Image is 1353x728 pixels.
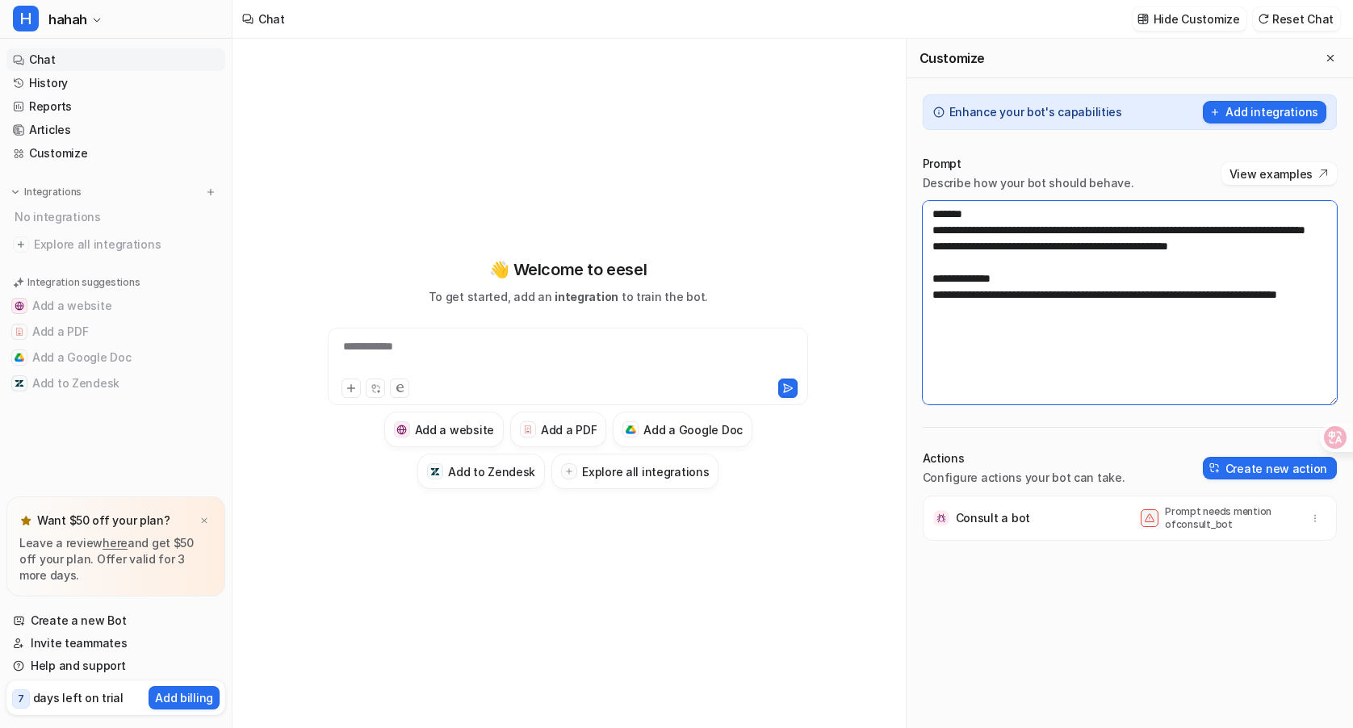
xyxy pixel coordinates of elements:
img: Add a Google Doc [626,425,636,435]
button: Add integrations [1203,101,1326,123]
img: reset [1258,13,1269,25]
img: Add a Google Doc [15,353,24,362]
p: Actions [923,450,1125,467]
p: Consult a bot [956,510,1030,526]
p: To get started, add an to train the bot. [429,288,708,305]
button: Reset Chat [1253,7,1340,31]
p: Configure actions your bot can take. [923,470,1125,486]
span: hahah [48,8,87,31]
button: Add a Google DocAdd a Google Doc [613,412,752,447]
p: Integration suggestions [27,275,140,290]
button: Explore all integrations [551,454,718,489]
div: No integrations [10,203,225,230]
img: customize [1137,13,1149,25]
img: create-action-icon.svg [1209,462,1221,474]
button: Close flyout [1321,48,1340,68]
a: Articles [6,119,225,141]
button: Create new action [1203,457,1337,479]
p: Integrations [24,186,82,199]
button: Add billing [149,686,220,709]
a: Invite teammates [6,632,225,655]
img: expand menu [10,186,21,198]
p: Leave a review and get $50 off your plan. Offer valid for 3 more days. [19,535,212,584]
a: Help and support [6,655,225,677]
button: Integrations [6,184,86,200]
h3: Add to Zendesk [448,463,535,480]
div: Chat [258,10,285,27]
img: explore all integrations [13,236,29,253]
img: star [19,514,32,527]
button: Add a Google DocAdd a Google Doc [6,345,225,370]
button: Hide Customize [1133,7,1246,31]
button: Add to ZendeskAdd to Zendesk [6,370,225,396]
a: Chat [6,48,225,71]
a: here [103,536,128,550]
img: Add a website [396,425,407,435]
a: Create a new Bot [6,609,225,632]
h3: Add a Google Doc [643,421,743,438]
p: Enhance your bot's capabilities [949,104,1122,120]
button: Add a websiteAdd a website [6,293,225,319]
p: Hide Customize [1154,10,1240,27]
img: Consult a bot icon [933,510,949,526]
h3: Explore all integrations [582,463,709,480]
span: integration [555,290,618,303]
h3: Add a PDF [541,421,597,438]
img: x [199,516,209,526]
p: Add billing [155,689,213,706]
a: Reports [6,95,225,118]
p: 👋 Welcome to eesel [489,257,647,282]
h3: Add a website [415,421,494,438]
span: H [13,6,39,31]
img: Add to Zendesk [430,467,441,477]
p: 7 [18,692,24,706]
p: Prompt [923,156,1134,172]
img: Add a website [15,301,24,311]
a: Explore all integrations [6,233,225,256]
img: Add a PDF [523,425,534,434]
p: Prompt needs mention of consult_bot [1165,505,1294,531]
button: Add a websiteAdd a website [384,412,504,447]
img: menu_add.svg [205,186,216,198]
h2: Customize [919,50,985,66]
img: Add to Zendesk [15,379,24,388]
p: Describe how your bot should behave. [923,175,1134,191]
img: Add a PDF [15,327,24,337]
span: Explore all integrations [34,232,219,257]
button: Add a PDFAdd a PDF [510,412,606,447]
a: Customize [6,142,225,165]
button: Add to ZendeskAdd to Zendesk [417,454,545,489]
p: days left on trial [33,689,124,706]
a: History [6,72,225,94]
button: Add a PDFAdd a PDF [6,319,225,345]
p: Want $50 off your plan? [37,513,170,529]
button: View examples [1221,162,1337,185]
